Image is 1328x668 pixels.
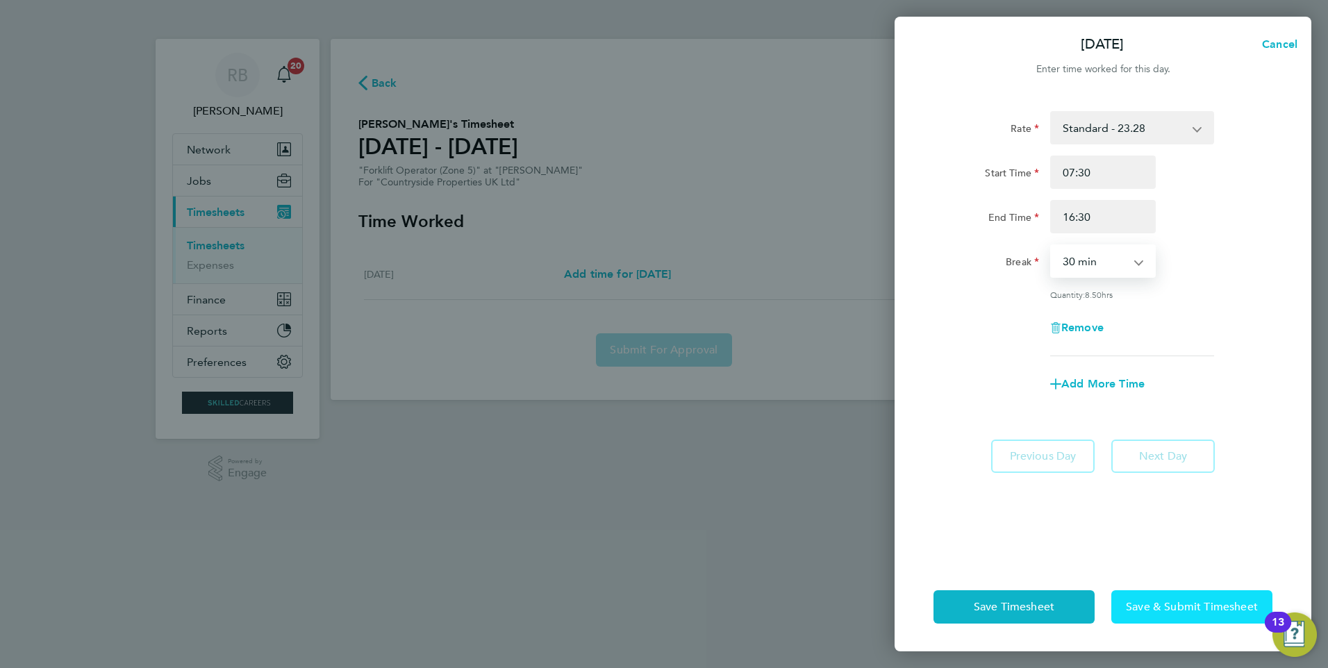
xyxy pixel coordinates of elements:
label: Start Time [985,167,1039,183]
button: Cancel [1240,31,1311,58]
label: Break [1006,256,1039,272]
button: Add More Time [1050,378,1145,390]
span: Cancel [1258,37,1297,51]
label: End Time [988,211,1039,228]
label: Rate [1011,122,1039,139]
span: Save & Submit Timesheet [1126,600,1258,614]
span: Save Timesheet [974,600,1054,614]
span: 8.50 [1085,289,1102,300]
input: E.g. 08:00 [1050,156,1156,189]
div: Enter time worked for this day. [895,61,1311,78]
span: Remove [1061,321,1104,334]
div: 13 [1272,622,1284,640]
button: Open Resource Center, 13 new notifications [1272,612,1317,657]
button: Remove [1050,322,1104,333]
button: Save Timesheet [933,590,1095,624]
div: Quantity: hrs [1050,289,1214,300]
button: Save & Submit Timesheet [1111,590,1272,624]
p: [DATE] [1081,35,1124,54]
input: E.g. 18:00 [1050,200,1156,233]
span: Add More Time [1061,377,1145,390]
